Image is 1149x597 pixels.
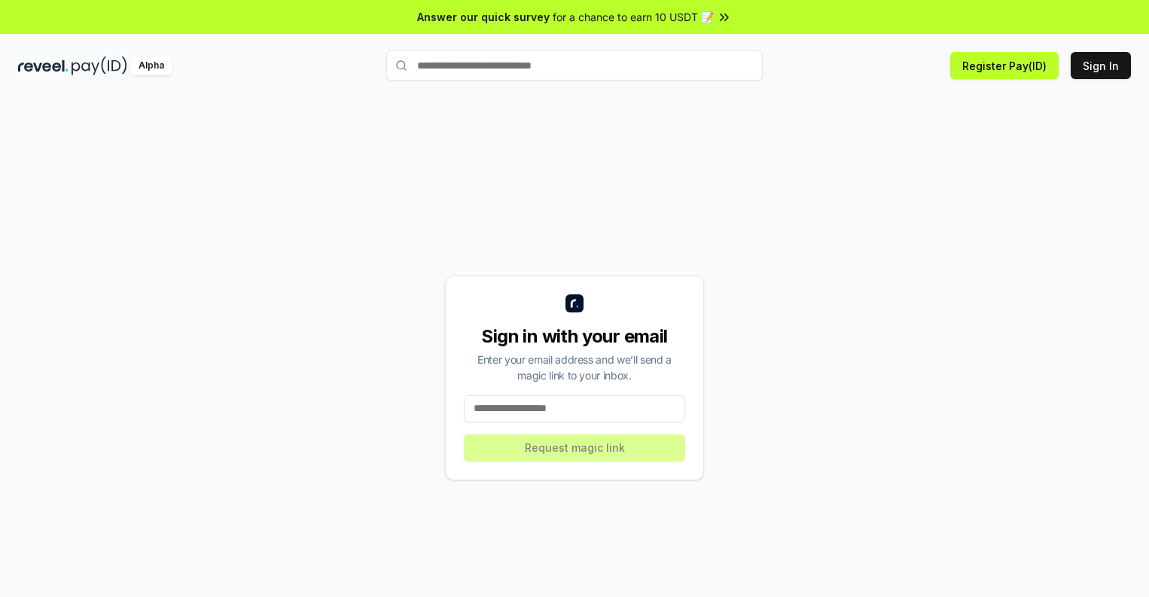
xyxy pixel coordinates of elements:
img: logo_small [565,294,584,312]
img: pay_id [72,56,127,75]
span: for a chance to earn 10 USDT 📝 [553,9,714,25]
img: reveel_dark [18,56,69,75]
div: Enter your email address and we’ll send a magic link to your inbox. [464,352,685,383]
button: Sign In [1071,52,1131,79]
span: Answer our quick survey [417,9,550,25]
button: Register Pay(ID) [950,52,1059,79]
div: Alpha [130,56,172,75]
div: Sign in with your email [464,324,685,349]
